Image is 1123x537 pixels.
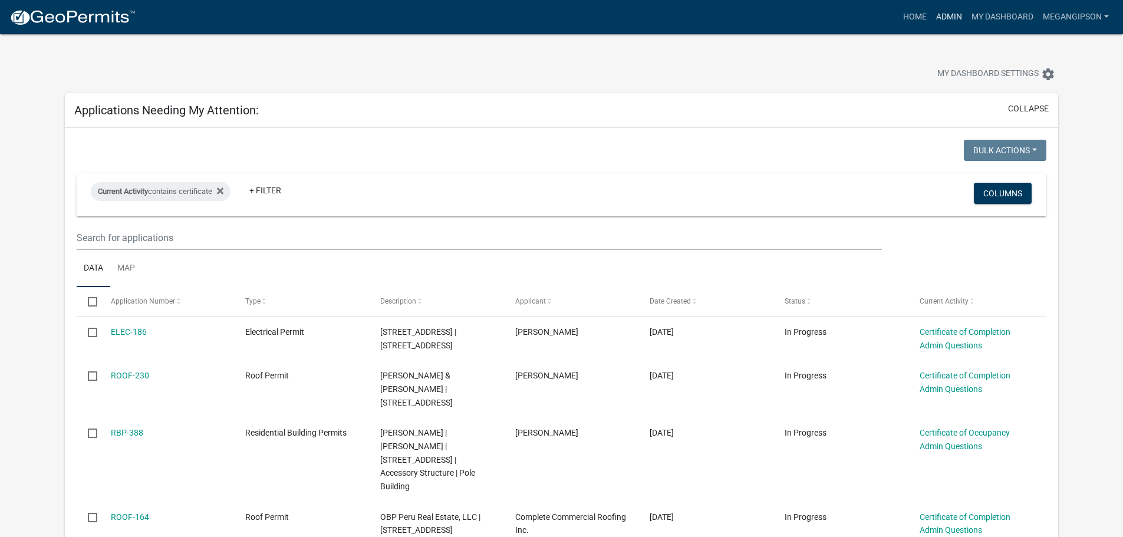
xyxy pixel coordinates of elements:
span: Jeffery & Angela Moon | 4136 W BARBERRY LN [380,371,453,407]
a: Certificate of Completion Admin Questions [920,512,1010,535]
div: contains certificate [91,182,230,201]
button: Columns [974,183,1032,204]
datatable-header-cell: Application Number [100,287,235,315]
span: James Taylor [515,327,578,337]
a: + Filter [240,180,291,201]
i: settings [1041,67,1055,81]
datatable-header-cell: Type [234,287,369,315]
span: 08/14/2025 [650,371,674,380]
span: Type [245,297,261,305]
span: Current Activity [920,297,969,305]
a: Data [77,250,110,288]
span: OBP Peru Real Estate, LLC | 1850 Matador St [380,512,480,535]
button: My Dashboard Settingssettings [928,62,1065,85]
datatable-header-cell: Applicant [504,287,639,315]
span: Carol Fenton [515,428,578,437]
span: Residential Building Permits [245,428,347,437]
span: Carol Fenton | Carol Fenton | 2050 S RIVERVIEW ROAD PERU, IN 46970 | Accessory Structure | Pole B... [380,428,475,491]
span: Roof Permit [245,371,289,380]
datatable-header-cell: Status [773,287,908,315]
a: Certificate of Completion Admin Questions [920,371,1010,394]
a: RBP-388 [111,428,143,437]
a: ROOF-230 [111,371,149,380]
span: In Progress [785,428,826,437]
datatable-header-cell: Date Created [638,287,773,315]
datatable-header-cell: Description [369,287,504,315]
a: Home [898,6,931,28]
span: Herbert Parsons [515,371,578,380]
a: Certificate of Completion Admin Questions [920,327,1010,350]
a: Map [110,250,142,288]
span: 09/03/2025 [650,327,674,337]
span: Current Activity [98,187,148,196]
a: My Dashboard [967,6,1038,28]
a: ELEC-186 [111,327,147,337]
span: Roof Permit [245,512,289,522]
datatable-header-cell: Select [77,287,99,315]
span: Status [785,297,805,305]
input: Search for applications [77,226,881,250]
span: Applicant [515,297,546,305]
a: ROOF-164 [111,512,149,522]
span: In Progress [785,327,826,337]
span: Complete Commercial Roofing Inc. [515,512,626,535]
span: 06/03/2024 [650,512,674,522]
a: megangipson [1038,6,1114,28]
span: Description [380,297,416,305]
button: collapse [1008,103,1049,115]
span: Electrical Permit [245,327,304,337]
span: 2090 E Lovers Lane Rd | 850 N Country Club Rd [380,327,456,350]
a: Certificate of Occupancy Admin Questions [920,428,1010,451]
span: In Progress [785,371,826,380]
button: Bulk Actions [964,140,1046,161]
span: My Dashboard Settings [937,67,1039,81]
span: Date Created [650,297,691,305]
h5: Applications Needing My Attention: [74,103,259,117]
a: Admin [931,6,967,28]
datatable-header-cell: Current Activity [908,287,1043,315]
span: In Progress [785,512,826,522]
span: 01/02/2025 [650,428,674,437]
span: Application Number [111,297,175,305]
